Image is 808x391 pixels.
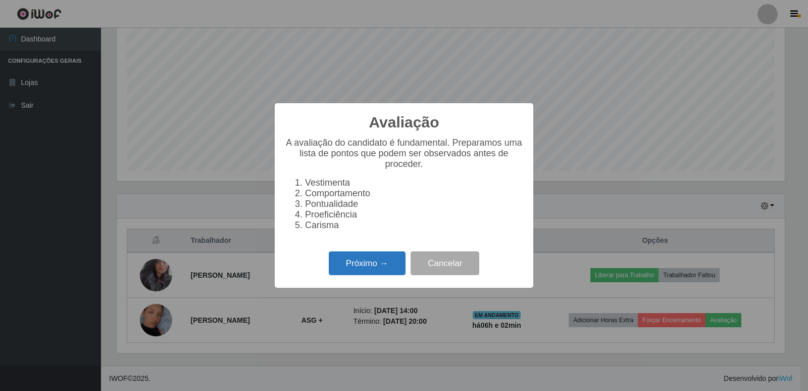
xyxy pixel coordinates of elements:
[285,138,523,169] p: A avaliação do candidato é fundamental. Preparamos uma lista de pontos que podem ser observados a...
[305,178,523,188] li: Vestimenta
[369,113,439,132] h2: Avaliação
[411,251,479,275] button: Cancelar
[305,220,523,231] li: Carisma
[305,188,523,199] li: Comportamento
[305,209,523,220] li: Proeficiência
[329,251,406,275] button: Próximo →
[305,199,523,209] li: Pontualidade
